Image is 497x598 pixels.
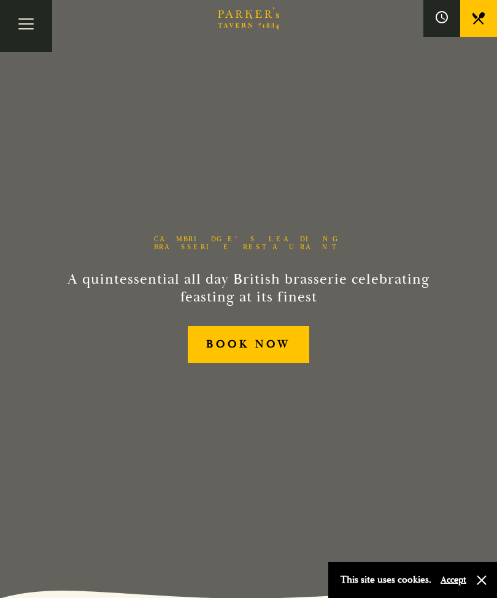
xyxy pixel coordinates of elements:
[188,326,310,363] a: BOOK NOW
[135,235,362,251] h1: Cambridge’s Leading Brasserie Restaurant
[67,271,430,306] h2: A quintessential all day British brasserie celebrating feasting at its finest
[476,574,488,586] button: Close and accept
[441,574,466,586] button: Accept
[341,571,431,589] p: This site uses cookies.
